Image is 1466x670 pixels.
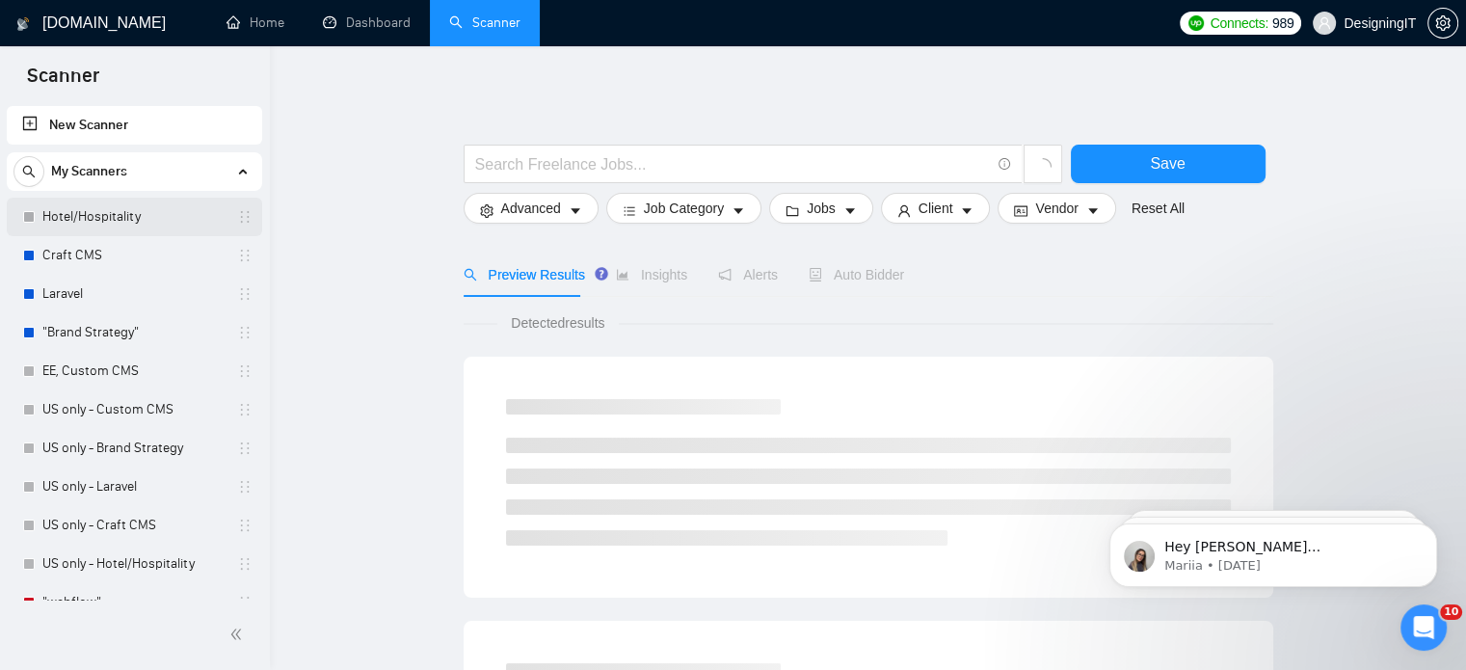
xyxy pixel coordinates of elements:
input: Search Freelance Jobs... [475,152,990,176]
span: holder [237,363,253,379]
span: Preview Results [464,267,585,282]
a: US only - Custom CMS [42,390,226,429]
span: loading [1034,158,1052,175]
a: US only - Craft CMS [42,506,226,545]
button: search [13,156,44,187]
span: Client [919,198,953,219]
span: caret-down [843,203,857,218]
span: info-circle [999,158,1011,171]
span: double-left [229,625,249,644]
div: Tooltip anchor [593,265,610,282]
a: Craft CMS [42,236,226,275]
span: Jobs [807,198,836,219]
button: settingAdvancedcaret-down [464,193,599,224]
a: dashboardDashboard [323,14,411,31]
span: idcard [1014,203,1027,218]
button: barsJob Categorycaret-down [606,193,761,224]
a: "webflow" [42,583,226,622]
span: Vendor [1035,198,1078,219]
a: Reset All [1132,198,1185,219]
span: setting [480,203,493,218]
p: Message from Mariia, sent 4w ago [84,74,333,92]
button: folderJobscaret-down [769,193,873,224]
span: Detected results [497,312,618,334]
span: My Scanners [51,152,127,191]
span: holder [237,402,253,417]
a: Laravel [42,275,226,313]
span: user [1318,16,1331,30]
span: holder [237,248,253,263]
a: US only - Laravel [42,468,226,506]
span: holder [237,595,253,610]
span: Scanner [12,62,115,102]
span: caret-down [1086,203,1100,218]
a: US only - Brand Strategy [42,429,226,468]
span: Hey [PERSON_NAME][EMAIL_ADDRESS][PERSON_NAME][DOMAIN_NAME], Looks like your Upwork agency Designi... [84,56,326,339]
iframe: Intercom live chat [1400,604,1447,651]
button: idcardVendorcaret-down [998,193,1115,224]
a: Hotel/Hospitality [42,198,226,236]
span: Save [1150,151,1185,175]
span: holder [237,556,253,572]
iframe: Intercom notifications message [1080,483,1466,618]
span: area-chart [616,268,629,281]
a: homeHome [227,14,284,31]
span: holder [237,209,253,225]
img: logo [16,9,30,40]
a: setting [1427,15,1458,31]
span: Job Category [644,198,724,219]
span: bars [623,203,636,218]
span: Connects: [1210,13,1267,34]
span: setting [1428,15,1457,31]
span: 989 [1272,13,1293,34]
span: holder [237,518,253,533]
li: New Scanner [7,106,262,145]
span: notification [718,268,732,281]
span: holder [237,286,253,302]
span: caret-down [569,203,582,218]
span: holder [237,479,253,495]
span: Insights [616,267,687,282]
span: robot [809,268,822,281]
a: New Scanner [22,106,247,145]
img: upwork-logo.png [1188,15,1204,31]
span: caret-down [732,203,745,218]
span: Advanced [501,198,561,219]
span: holder [237,325,253,340]
button: setting [1427,8,1458,39]
span: Alerts [718,267,778,282]
a: EE, Custom CMS [42,352,226,390]
button: Save [1071,145,1266,183]
span: folder [786,203,799,218]
span: 10 [1440,604,1462,620]
span: user [897,203,911,218]
span: caret-down [960,203,973,218]
span: holder [237,441,253,456]
button: userClientcaret-down [881,193,991,224]
span: search [464,268,477,281]
a: searchScanner [449,14,520,31]
a: US only - Hotel/Hospitality [42,545,226,583]
a: "Brand Strategy" [42,313,226,352]
span: search [14,165,43,178]
span: Auto Bidder [809,267,904,282]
